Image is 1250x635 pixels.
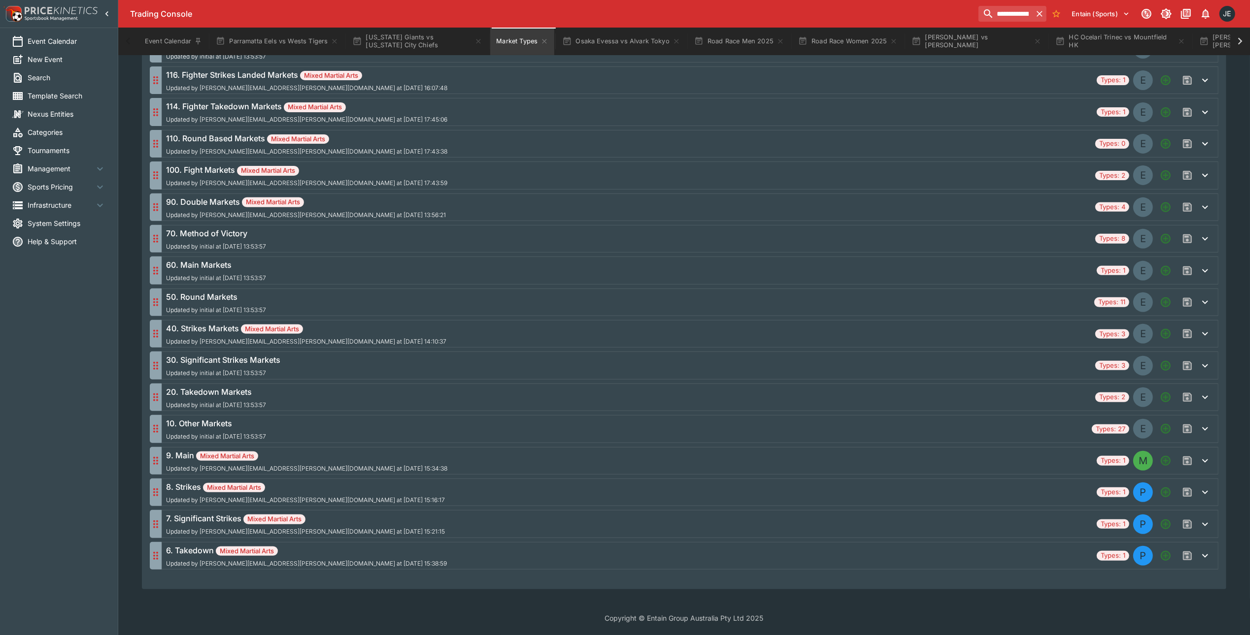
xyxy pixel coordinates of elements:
[28,109,106,119] span: Nexus Entities
[1133,387,1153,407] div: EVENT
[25,16,78,21] img: Sportsbook Management
[166,148,447,155] span: Updated by [PERSON_NAME][EMAIL_ADDRESS][PERSON_NAME][DOMAIN_NAME] at [DATE] 17:43:38
[196,451,258,461] span: Mixed Martial Arts
[1095,361,1129,371] span: Types: 3
[166,227,266,239] h6: 70. Method of Victory
[166,85,447,92] span: Updated by [PERSON_NAME][EMAIL_ADDRESS][PERSON_NAME][DOMAIN_NAME] at [DATE] 16:07:48
[1048,6,1064,22] button: No Bookmarks
[1157,230,1175,248] button: Add a new Market type to the group
[1216,3,1238,25] button: James Edlin
[346,28,488,55] button: [US_STATE] Giants vs [US_STATE] City Chiefs
[1157,357,1175,375] button: Add a new Market type to the group
[28,236,106,247] span: Help & Support
[130,9,975,19] div: Trading Console
[1157,135,1175,153] button: Add a new Market type to the group
[1157,71,1175,89] button: Add a new Market type to the group
[242,197,304,207] span: Mixed Martial Arts
[1133,292,1153,312] div: EVENT
[1179,357,1196,375] span: Save changes to the Market Type group
[1157,483,1175,501] button: Add a new Market type to the group
[1157,515,1175,533] button: Add a new Market type to the group
[1133,134,1153,154] div: EVENT
[1179,230,1196,248] span: Save changes to the Market Type group
[1157,388,1175,406] button: Add a new Market type to the group
[1157,5,1175,23] button: Toggle light/dark mode
[118,613,1250,623] p: Copyright © Entain Group Australia Pty Ltd 2025
[1133,102,1153,122] div: EVENT
[1094,297,1129,307] span: Types: 11
[490,28,554,55] button: Market Types
[166,417,266,429] h6: 10. Other Markets
[203,483,265,493] span: Mixed Martial Arts
[166,196,446,208] h6: 90. Double Markets
[1133,482,1153,502] div: PLAYER
[1179,71,1196,89] span: Save changes to the Market Type group
[1179,293,1196,311] span: Save changes to the Market Type group
[1157,420,1175,438] button: Add a new Market type to the group
[1097,107,1129,117] span: Types: 1
[1133,514,1153,534] div: PLAYER
[28,218,106,228] span: System Settings
[1133,356,1153,376] div: EVENT
[1179,515,1196,533] span: Save changes to the Market Type group
[166,259,266,271] h6: 60. Main Markets
[243,514,305,524] span: Mixed Martial Arts
[28,127,106,137] span: Categories
[1049,28,1191,55] button: HC Ocelari Trinec vs Mountfield HK
[1157,166,1175,184] button: Add a new Market type to the group
[1097,456,1129,466] span: Types: 1
[1179,483,1196,501] span: Save changes to the Market Type group
[1133,324,1153,344] div: EVENT
[556,28,686,55] button: Osaka Evessa vs Alvark Tokyo
[284,102,346,112] span: Mixed Martial Arts
[241,324,303,334] span: Mixed Martial Arts
[1157,198,1175,216] button: Add a new Market type to the group
[1157,452,1175,470] button: Add a new Market type to the group
[166,449,447,461] h6: 9. Main
[28,163,94,174] span: Management
[1197,5,1215,23] button: Notifications
[28,36,106,46] span: Event Calendar
[1097,551,1129,561] span: Types: 1
[1179,420,1196,438] span: Save changes to the Market Type group
[1095,171,1129,181] span: Types: 2
[1177,5,1195,23] button: Documentation
[1157,103,1175,121] button: Add a new Market type to the group
[979,6,1033,22] input: search
[166,465,447,472] span: Updated by [PERSON_NAME][EMAIL_ADDRESS][PERSON_NAME][DOMAIN_NAME] at [DATE] 15:34:38
[1133,419,1153,439] div: EVENT
[166,100,447,112] h6: 114. Fighter Takedown Markets
[166,212,446,219] span: Updated by [PERSON_NAME][EMAIL_ADDRESS][PERSON_NAME][DOMAIN_NAME] at [DATE] 13:56:21
[210,28,344,55] button: Parramatta Eels vs Wests Tigers
[166,307,266,314] span: Updated by initial at [DATE] 13:53:57
[166,322,446,334] h6: 40. Strikes Markets
[3,4,23,24] img: PriceKinetics Logo
[1219,6,1235,22] div: James Edlin
[267,134,329,144] span: Mixed Martial Arts
[1095,234,1129,244] span: Types: 8
[1133,451,1153,471] div: MATCH
[25,7,98,14] img: PriceKinetics
[166,497,445,504] span: Updated by [PERSON_NAME][EMAIL_ADDRESS][PERSON_NAME][DOMAIN_NAME] at [DATE] 15:16:17
[139,28,208,55] button: Event Calendar
[1133,261,1153,281] div: EVENT
[1097,75,1129,85] span: Types: 1
[300,71,362,81] span: Mixed Martial Arts
[1095,202,1129,212] span: Types: 4
[166,53,266,60] span: Updated by initial at [DATE] 13:53:57
[1066,6,1136,22] button: Select Tenant
[1133,70,1153,90] div: EVENT
[1157,547,1175,565] button: Add a new Market type to the group
[1157,325,1175,343] button: Add a new Market type to the group
[1133,197,1153,217] div: EVENT
[1097,266,1129,276] span: Types: 1
[1157,293,1175,311] button: Add a new Market type to the group
[1179,262,1196,280] span: Save changes to the Market Type group
[1179,452,1196,470] span: Save changes to the Market Type group
[166,544,447,556] h6: 6. Takedown
[28,54,106,64] span: New Event
[1138,5,1155,23] button: Connected to PK
[166,370,280,377] span: Updated by initial at [DATE] 13:53:57
[1179,166,1196,184] span: Save changes to the Market Type group
[1097,487,1129,497] span: Types: 1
